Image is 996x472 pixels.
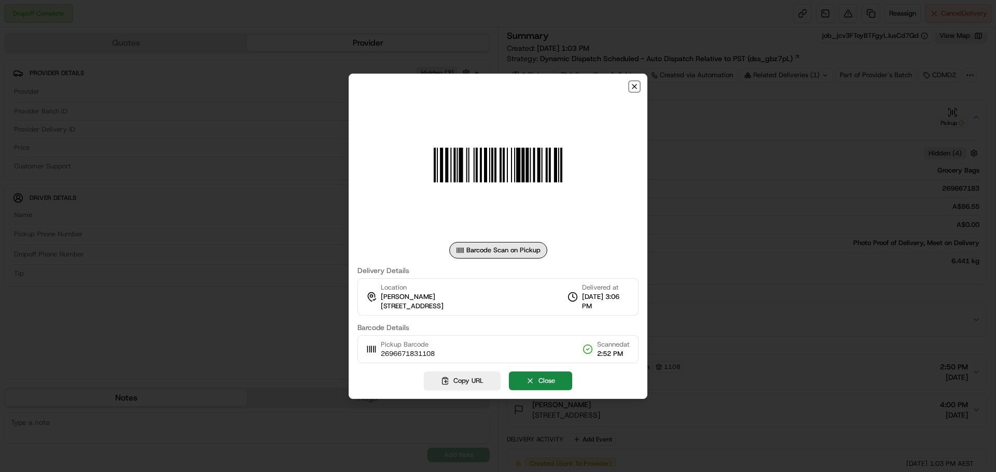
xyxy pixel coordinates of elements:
[98,150,167,161] span: API Documentation
[582,283,630,292] span: Delivered at
[423,91,573,240] img: barcode_scan_on_pickup image
[449,242,547,259] div: Barcode Scan on Pickup
[10,151,19,160] div: 📗
[424,371,501,390] button: Copy URL
[357,324,639,331] label: Barcode Details
[84,146,171,165] a: 💻API Documentation
[381,349,435,359] span: 2696671831108
[176,102,189,115] button: Start new chat
[509,371,572,390] button: Close
[381,340,435,349] span: Pickup Barcode
[10,10,31,31] img: Nash
[381,292,435,302] span: [PERSON_NAME]
[597,349,630,359] span: 2:52 PM
[10,99,29,118] img: 1736555255976-a54dd68f-1ca7-489b-9aae-adbdc363a1c4
[88,151,96,160] div: 💻
[10,41,189,58] p: Welcome 👋
[35,109,131,118] div: We're available if you need us!
[6,146,84,165] a: 📗Knowledge Base
[582,292,630,311] span: [DATE] 3:06 PM
[73,175,126,183] a: Powered byPylon
[381,302,444,311] span: [STREET_ADDRESS]
[357,267,639,274] label: Delivery Details
[597,340,630,349] span: Scanned at
[21,150,79,161] span: Knowledge Base
[103,176,126,183] span: Pylon
[381,283,407,292] span: Location
[35,99,170,109] div: Start new chat
[27,67,187,78] input: Got a question? Start typing here...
